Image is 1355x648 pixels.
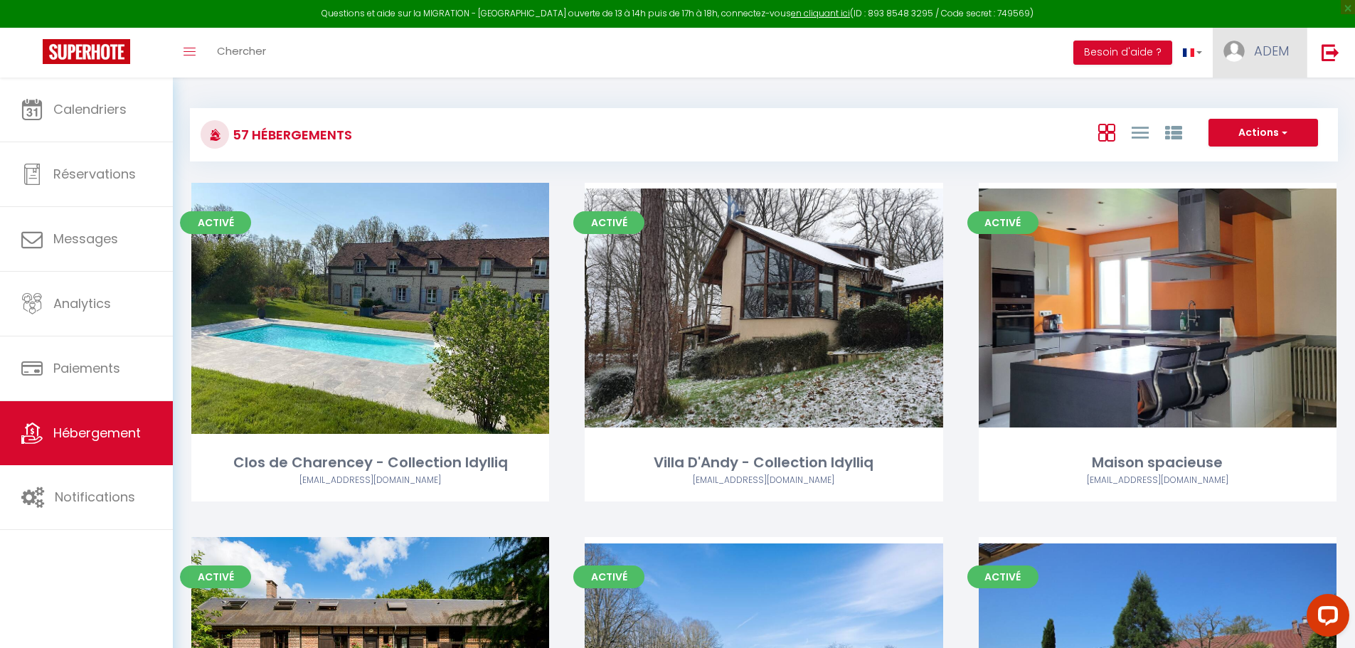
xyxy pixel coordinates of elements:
span: ADEM [1254,42,1289,60]
span: Réservations [53,165,136,183]
span: Activé [967,565,1038,588]
a: en cliquant ici [791,7,850,19]
a: Vue en Liste [1132,120,1149,144]
a: Editer [328,294,413,322]
a: Vue en Box [1098,120,1115,144]
div: Airbnb [979,474,1337,487]
span: Chercher [217,43,266,58]
span: Activé [180,565,251,588]
a: Vue par Groupe [1165,120,1182,144]
a: Editer [1115,294,1200,322]
span: Analytics [53,294,111,312]
span: Notifications [55,488,135,506]
span: Messages [53,230,118,248]
a: Editer [721,294,807,322]
span: Activé [573,565,644,588]
div: Airbnb [191,474,549,487]
span: Hébergement [53,424,141,442]
span: Paiements [53,359,120,377]
a: ... ADEM [1213,28,1307,78]
a: Chercher [206,28,277,78]
div: Airbnb [585,474,942,487]
div: Clos de Charencey - Collection Idylliq [191,452,549,474]
iframe: LiveChat chat widget [1295,588,1355,648]
span: Calendriers [53,100,127,118]
div: Maison spacieuse [979,452,1337,474]
span: Activé [967,211,1038,234]
img: logout [1322,43,1339,61]
span: Activé [573,211,644,234]
img: Super Booking [43,39,130,64]
h3: 57 Hébergements [229,119,352,151]
div: Villa D'Andy - Collection Idylliq [585,452,942,474]
span: Activé [180,211,251,234]
button: Besoin d'aide ? [1073,41,1172,65]
button: Actions [1208,119,1318,147]
img: ... [1223,41,1245,62]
